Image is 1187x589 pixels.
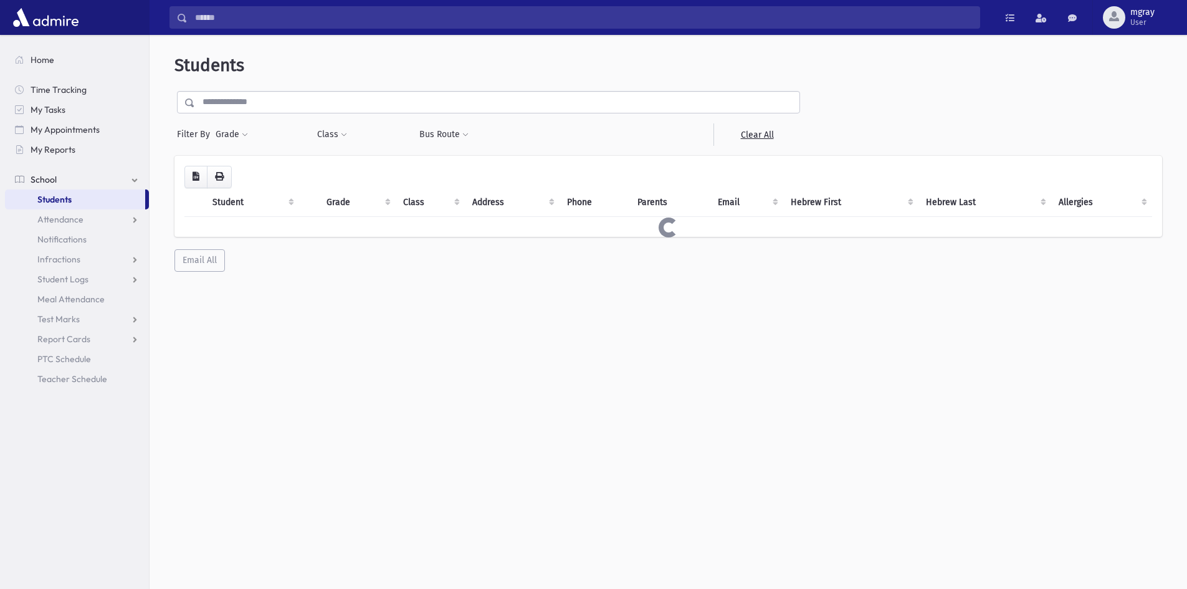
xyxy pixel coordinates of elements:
[37,314,80,325] span: Test Marks
[5,249,149,269] a: Infractions
[5,369,149,389] a: Teacher Schedule
[31,174,57,185] span: School
[31,124,100,135] span: My Appointments
[5,140,149,160] a: My Reports
[5,229,149,249] a: Notifications
[31,144,75,155] span: My Reports
[317,123,348,146] button: Class
[5,80,149,100] a: Time Tracking
[31,84,87,95] span: Time Tracking
[37,294,105,305] span: Meal Attendance
[713,123,800,146] a: Clear All
[1051,188,1152,217] th: Allergies
[37,333,90,345] span: Report Cards
[205,188,299,217] th: Student
[5,170,149,189] a: School
[37,214,83,225] span: Attendance
[31,104,65,115] span: My Tasks
[5,349,149,369] a: PTC Schedule
[5,309,149,329] a: Test Marks
[918,188,1052,217] th: Hebrew Last
[5,269,149,289] a: Student Logs
[5,100,149,120] a: My Tasks
[37,194,72,205] span: Students
[37,254,80,265] span: Infractions
[174,55,244,75] span: Students
[37,373,107,385] span: Teacher Schedule
[184,166,207,188] button: CSV
[37,274,88,285] span: Student Logs
[630,188,710,217] th: Parents
[396,188,465,217] th: Class
[5,120,149,140] a: My Appointments
[31,54,54,65] span: Home
[465,188,560,217] th: Address
[5,289,149,309] a: Meal Attendance
[5,189,145,209] a: Students
[5,209,149,229] a: Attendance
[5,329,149,349] a: Report Cards
[1130,7,1155,17] span: mgray
[710,188,783,217] th: Email
[207,166,232,188] button: Print
[319,188,395,217] th: Grade
[37,234,87,245] span: Notifications
[37,353,91,365] span: PTC Schedule
[783,188,918,217] th: Hebrew First
[174,249,225,272] button: Email All
[560,188,630,217] th: Phone
[177,128,215,141] span: Filter By
[5,50,149,70] a: Home
[1130,17,1155,27] span: User
[10,5,82,30] img: AdmirePro
[419,123,469,146] button: Bus Route
[188,6,980,29] input: Search
[215,123,249,146] button: Grade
